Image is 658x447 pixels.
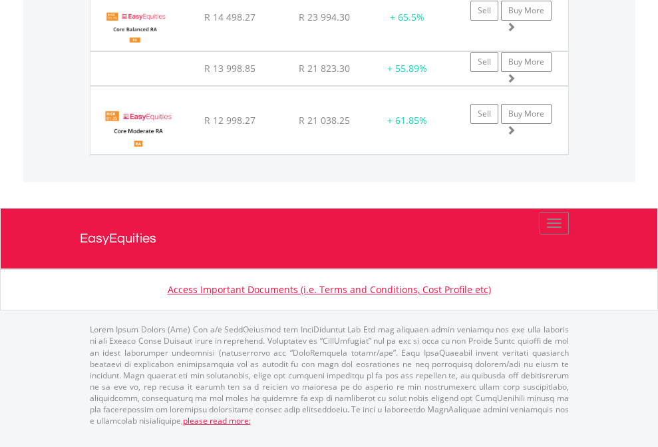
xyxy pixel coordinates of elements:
a: EasyEquities [80,209,579,268]
div: + 61.85% [373,114,441,127]
a: Access Important Documents (i.e. Terms and Conditions, Cost Profile etc) [168,283,491,296]
a: Sell [470,104,498,124]
span: R 13 998.85 [204,62,255,75]
img: EasyEquities%20Core%20Moderate%20RA.jpg [97,103,180,151]
span: R 12 998.27 [204,114,255,127]
a: Buy More [501,104,552,124]
a: Sell [470,52,498,72]
a: please read more: [183,415,251,426]
span: R 21 823.30 [299,62,350,75]
span: R 23 994.30 [299,11,350,23]
span: R 21 038.25 [299,114,350,127]
img: EasyEquities%20Enhanced%20Balanced%20RA.jpg.png [97,71,108,82]
a: Buy More [501,52,552,72]
div: + 55.89% [373,62,441,75]
span: R 14 498.27 [204,11,255,23]
a: Buy More [501,1,552,21]
div: + 65.5% [373,11,441,24]
a: Sell [470,1,498,21]
p: Lorem Ipsum Dolors (Ame) Con a/e SeddOeiusmod tem InciDiduntut Lab Etd mag aliquaen admin veniamq... [90,324,569,426]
